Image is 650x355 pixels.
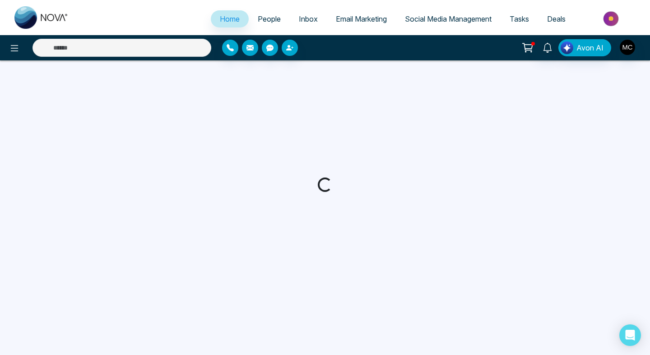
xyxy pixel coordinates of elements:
button: Avon AI [558,39,611,56]
span: Home [220,14,240,23]
a: Email Marketing [327,10,396,27]
span: Social Media Management [405,14,492,23]
span: Inbox [299,14,318,23]
a: People [249,10,290,27]
span: Avon AI [576,42,604,53]
img: Market-place.gif [579,9,645,29]
div: Open Intercom Messenger [619,324,641,346]
a: Tasks [501,10,538,27]
span: Tasks [510,14,529,23]
a: Social Media Management [396,10,501,27]
img: Nova CRM Logo [14,6,69,29]
span: Deals [547,14,566,23]
span: Email Marketing [336,14,387,23]
a: Deals [538,10,575,27]
span: People [258,14,281,23]
a: Inbox [290,10,327,27]
img: User Avatar [620,40,635,55]
img: Lead Flow [561,41,573,54]
a: Home [211,10,249,27]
